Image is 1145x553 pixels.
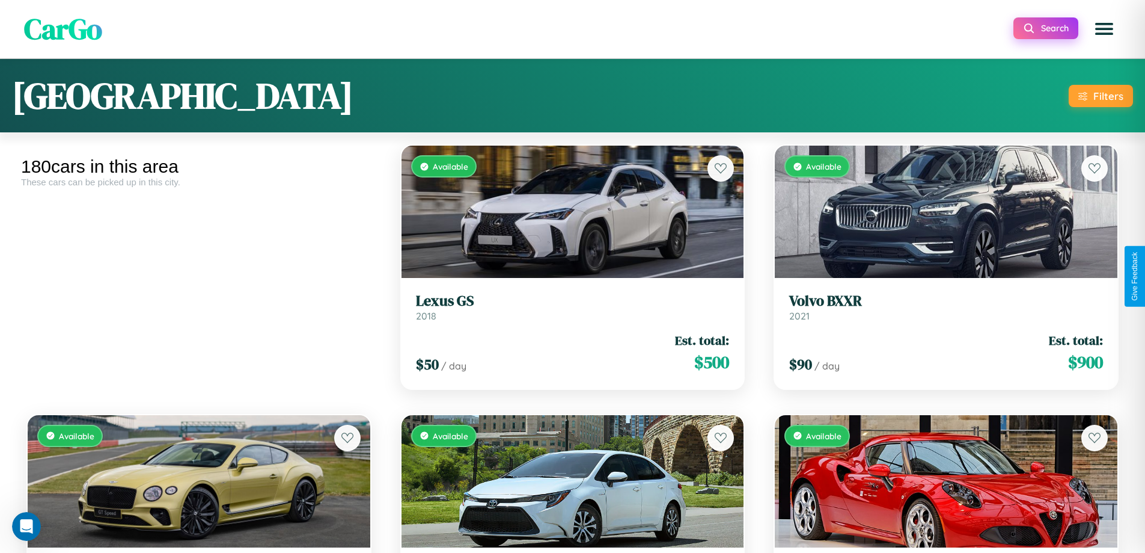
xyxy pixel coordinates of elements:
a: Lexus GS2018 [416,292,730,322]
button: Filters [1069,85,1133,107]
div: 180 cars in this area [21,156,377,177]
span: 2018 [416,310,436,322]
h3: Lexus GS [416,292,730,310]
a: Volvo BXXR2021 [789,292,1103,322]
span: CarGo [24,9,102,49]
div: Give Feedback [1131,252,1139,301]
span: / day [441,360,466,372]
h1: [GEOGRAPHIC_DATA] [12,71,353,120]
h3: Volvo BXXR [789,292,1103,310]
span: Available [806,161,841,171]
span: Available [59,431,94,441]
iframe: Intercom live chat [12,512,41,541]
span: $ 500 [694,350,729,374]
span: $ 90 [789,354,812,374]
div: These cars can be picked up in this city. [21,177,377,187]
span: Available [433,431,468,441]
span: Est. total: [675,332,729,349]
button: Open menu [1087,12,1121,46]
span: Search [1041,23,1069,34]
span: Est. total: [1049,332,1103,349]
div: Filters [1093,90,1123,102]
span: $ 50 [416,354,439,374]
button: Search [1013,17,1078,39]
span: / day [814,360,840,372]
span: Available [433,161,468,171]
span: Available [806,431,841,441]
span: $ 900 [1068,350,1103,374]
span: 2021 [789,310,810,322]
